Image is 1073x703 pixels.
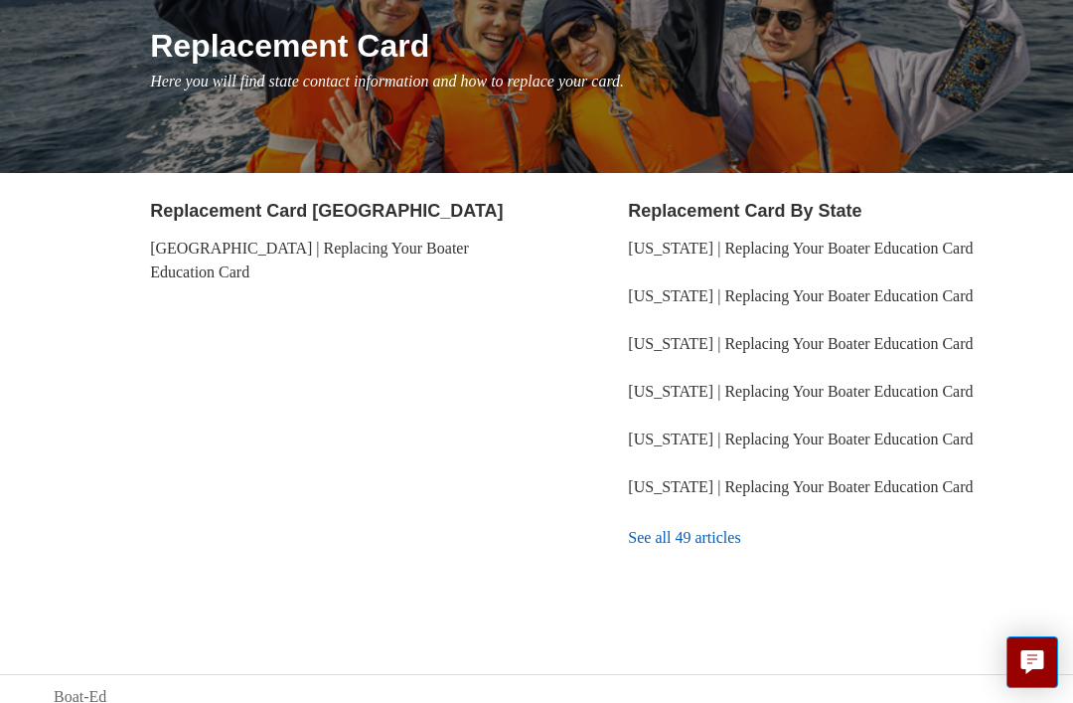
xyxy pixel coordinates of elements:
a: [US_STATE] | Replacing Your Boater Education Card [628,431,973,447]
a: [US_STATE] | Replacing Your Boater Education Card [628,478,973,495]
a: [GEOGRAPHIC_DATA] | Replacing Your Boater Education Card [150,240,469,280]
h1: Replacement Card [150,22,1019,70]
a: [US_STATE] | Replacing Your Boater Education Card [628,240,973,257]
a: Replacement Card By State [628,201,861,221]
button: Live chat [1006,636,1058,688]
a: See all 49 articles [628,511,1019,565]
a: [US_STATE] | Replacing Your Boater Education Card [628,335,973,352]
a: Replacement Card [GEOGRAPHIC_DATA] [150,201,503,221]
p: Here you will find state contact information and how to replace your card. [150,70,1019,93]
a: [US_STATE] | Replacing Your Boater Education Card [628,287,973,304]
a: [US_STATE] | Replacing Your Boater Education Card [628,383,973,400]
